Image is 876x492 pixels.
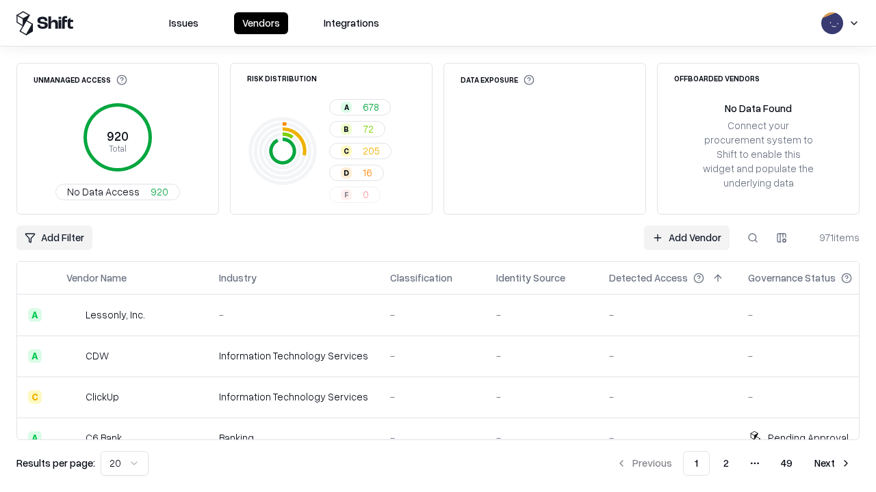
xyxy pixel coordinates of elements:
button: 49 [770,451,803,476]
div: - [219,307,368,322]
div: Governance Status [748,271,836,285]
div: - [748,307,874,322]
div: Connect your procurement system to Shift to enable this widget and populate the underlying data [701,118,815,191]
div: - [390,389,474,404]
button: Vendors [234,12,288,34]
div: Risk Distribution [247,74,317,82]
img: C6 Bank [66,431,80,445]
span: 920 [151,184,168,199]
div: ClickUp [86,389,119,404]
button: A678 [329,99,391,115]
div: B [341,124,352,135]
div: - [609,389,726,404]
button: Integrations [315,12,387,34]
button: C205 [329,143,391,159]
img: Lessonly, Inc. [66,308,80,322]
div: - [390,430,474,445]
img: CDW [66,349,80,363]
div: A [28,349,42,363]
div: Offboarded Vendors [674,74,760,82]
div: C [341,146,352,156]
span: 16 [363,165,372,180]
span: 205 [363,143,380,158]
div: C6 Bank [86,430,122,445]
div: C [28,390,42,404]
span: 72 [363,122,374,136]
button: 1 [683,451,710,476]
button: Next [806,451,860,476]
div: Pending Approval [768,430,849,445]
div: - [496,348,587,363]
span: 678 [363,100,379,114]
div: - [609,430,726,445]
div: Banking [219,430,368,445]
div: 971 items [805,230,860,245]
div: Data Exposure [461,74,534,85]
div: - [609,307,726,322]
div: CDW [86,348,109,363]
img: ClickUp [66,390,80,404]
div: Classification [390,271,452,285]
button: Add Filter [16,225,92,250]
button: Issues [161,12,207,34]
nav: pagination [608,451,860,476]
div: - [748,348,874,363]
p: Results per page: [16,456,95,470]
div: A [28,308,42,322]
div: Identity Source [496,271,565,285]
div: Detected Access [609,271,688,285]
span: No Data Access [67,184,140,199]
div: Lessonly, Inc. [86,307,145,322]
div: Vendor Name [66,271,127,285]
div: Industry [219,271,257,285]
div: - [496,389,587,404]
div: Unmanaged Access [34,74,127,85]
a: Add Vendor [644,225,730,250]
div: A [28,431,42,445]
button: No Data Access920 [55,184,180,200]
div: - [496,307,587,322]
div: - [390,307,474,322]
div: - [748,389,874,404]
div: Information Technology Services [219,348,368,363]
div: Information Technology Services [219,389,368,404]
div: - [609,348,726,363]
div: D [341,167,352,178]
div: No Data Found [725,101,792,115]
div: - [390,348,474,363]
button: D16 [329,165,384,181]
div: - [496,430,587,445]
div: A [341,102,352,113]
tspan: 920 [107,128,129,143]
tspan: Total [109,143,127,154]
button: B72 [329,121,385,137]
button: 2 [712,451,740,476]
